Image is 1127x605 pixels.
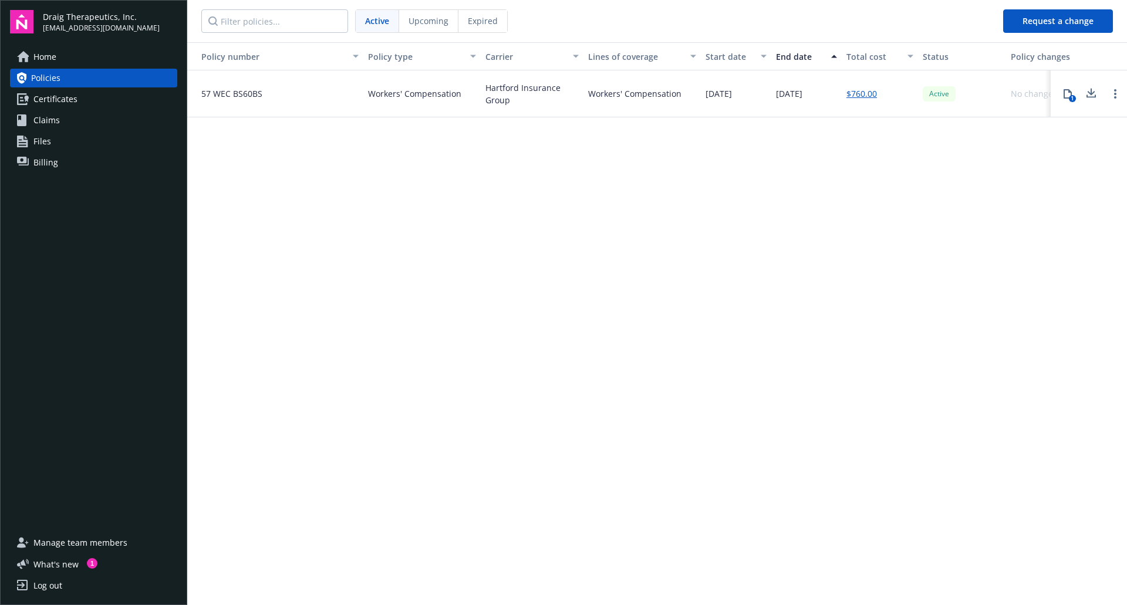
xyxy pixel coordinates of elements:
[33,576,62,595] div: Log out
[1069,95,1076,102] div: 1
[1003,9,1113,33] button: Request a change
[10,69,177,87] a: Policies
[485,82,579,106] span: Hartford Insurance Group
[192,50,346,63] div: Policy number
[706,50,754,63] div: Start date
[1011,87,1057,100] div: No changes
[368,50,463,63] div: Policy type
[43,10,177,33] button: Draig Therapeutics, Inc.[EMAIL_ADDRESS][DOMAIN_NAME]
[583,42,701,70] button: Lines of coverage
[192,87,262,100] span: 57 WEC BS60BS
[10,111,177,130] a: Claims
[10,132,177,151] a: Files
[927,89,951,99] span: Active
[10,533,177,552] a: Manage team members
[363,42,481,70] button: Policy type
[33,90,77,109] span: Certificates
[485,50,566,63] div: Carrier
[33,48,56,66] span: Home
[10,558,97,570] button: What's new1
[1006,42,1079,70] button: Policy changes
[87,558,97,569] div: 1
[771,42,842,70] button: End date
[706,87,732,100] span: [DATE]
[10,10,33,33] img: navigator-logo.svg
[33,111,60,130] span: Claims
[43,11,160,23] span: Draig Therapeutics, Inc.
[468,15,498,27] span: Expired
[43,23,160,33] span: [EMAIL_ADDRESS][DOMAIN_NAME]
[588,87,681,100] div: Workers' Compensation
[701,42,771,70] button: Start date
[588,50,683,63] div: Lines of coverage
[10,48,177,66] a: Home
[1108,87,1122,101] a: Open options
[10,153,177,172] a: Billing
[33,533,127,552] span: Manage team members
[1011,50,1075,63] div: Policy changes
[31,69,60,87] span: Policies
[192,50,346,63] div: Toggle SortBy
[776,87,802,100] span: [DATE]
[481,42,583,70] button: Carrier
[842,42,918,70] button: Total cost
[33,132,51,151] span: Files
[846,87,877,100] a: $760.00
[846,50,900,63] div: Total cost
[33,153,58,172] span: Billing
[201,9,348,33] input: Filter policies...
[365,15,389,27] span: Active
[368,87,461,100] span: Workers' Compensation
[923,50,1001,63] div: Status
[918,42,1006,70] button: Status
[10,90,177,109] a: Certificates
[409,15,448,27] span: Upcoming
[33,558,79,570] span: What ' s new
[776,50,824,63] div: End date
[1056,82,1079,106] button: 1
